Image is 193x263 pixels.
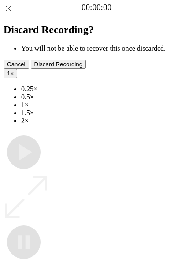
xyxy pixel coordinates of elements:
[21,93,189,101] li: 0.5×
[21,117,189,125] li: 2×
[21,109,189,117] li: 1.5×
[21,101,189,109] li: 1×
[21,45,189,53] li: You will not be able to recover this once discarded.
[7,70,10,77] span: 1
[4,24,189,36] h2: Discard Recording?
[31,60,86,69] button: Discard Recording
[82,3,111,12] a: 00:00:00
[21,85,189,93] li: 0.25×
[4,69,17,78] button: 1×
[4,60,29,69] button: Cancel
